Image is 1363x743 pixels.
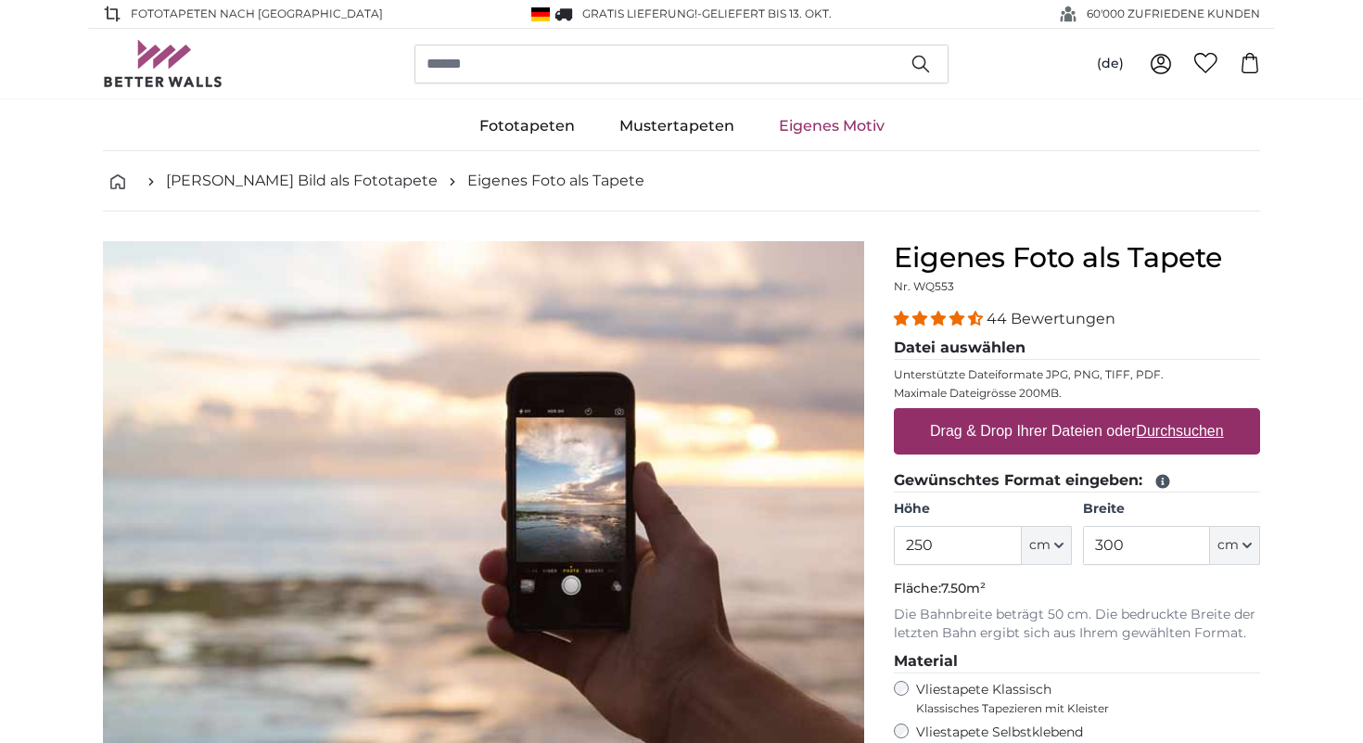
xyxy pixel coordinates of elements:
a: Fototapeten [457,102,597,150]
span: Geliefert bis 13. Okt. [702,6,832,20]
a: Eigenes Foto als Tapete [467,170,644,192]
u: Durchsuchen [1137,423,1224,439]
p: Unterstützte Dateiformate JPG, PNG, TIFF, PDF. [894,367,1260,382]
span: Nr. WQ553 [894,279,954,293]
span: 60'000 ZUFRIEDENE KUNDEN [1087,6,1260,22]
label: Breite [1083,500,1260,519]
p: Die Bahnbreite beträgt 50 cm. Die bedruckte Breite der letzten Bahn ergibt sich aus Ihrem gewählt... [894,606,1260,643]
nav: breadcrumbs [103,151,1260,211]
label: Höhe [894,500,1071,519]
img: Betterwalls [103,40,223,87]
span: - [697,6,832,20]
span: 4.34 stars [894,310,987,327]
h1: Eigenes Foto als Tapete [894,241,1260,275]
legend: Gewünschtes Format eingeben: [894,469,1260,493]
img: Deutschland [531,7,550,21]
span: 44 Bewertungen [987,310,1115,327]
span: cm [1217,536,1239,555]
label: Vliestapete Klassisch [916,681,1244,716]
legend: Datei auswählen [894,337,1260,360]
span: Fototapeten nach [GEOGRAPHIC_DATA] [131,6,383,22]
a: [PERSON_NAME] Bild als Fototapete [166,170,438,192]
button: (de) [1082,47,1139,81]
a: Mustertapeten [597,102,757,150]
p: Maximale Dateigrösse 200MB. [894,386,1260,401]
span: cm [1029,536,1051,555]
a: Eigenes Motiv [757,102,907,150]
span: Klassisches Tapezieren mit Kleister [916,701,1244,716]
span: 7.50m² [941,580,986,596]
p: Fläche: [894,580,1260,598]
label: Drag & Drop Ihrer Dateien oder [923,413,1231,450]
span: GRATIS Lieferung! [582,6,697,20]
button: cm [1210,526,1260,565]
button: cm [1022,526,1072,565]
legend: Material [894,650,1260,673]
